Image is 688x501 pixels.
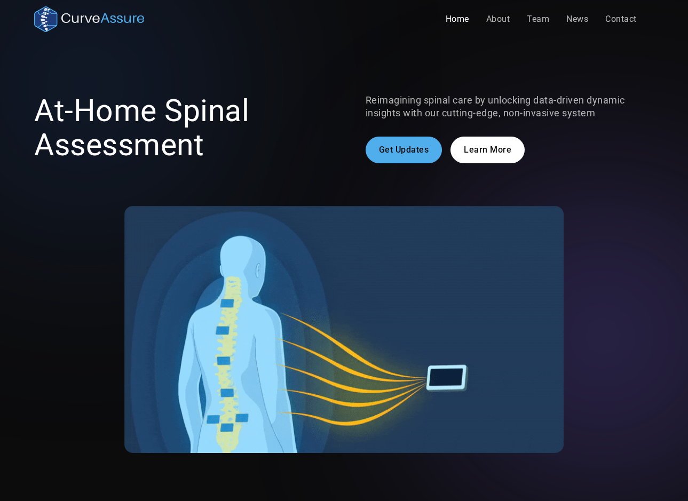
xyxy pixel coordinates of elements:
[437,9,478,30] a: Home
[518,9,558,30] a: Team
[366,94,654,120] p: Reimagining spinal care by unlocking data-driven dynamic insights with our cutting-edge, non-inva...
[124,206,564,453] img: A gif showing the CurveAssure system at work. A patient is wearing the non-invasive sensors and t...
[478,9,519,30] a: About
[34,94,322,162] h1: At-Home Spinal Assessment
[34,6,144,32] a: home
[450,137,525,163] a: Learn More
[597,9,645,30] a: Contact
[366,137,442,163] a: Get Updates
[558,9,597,30] a: News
